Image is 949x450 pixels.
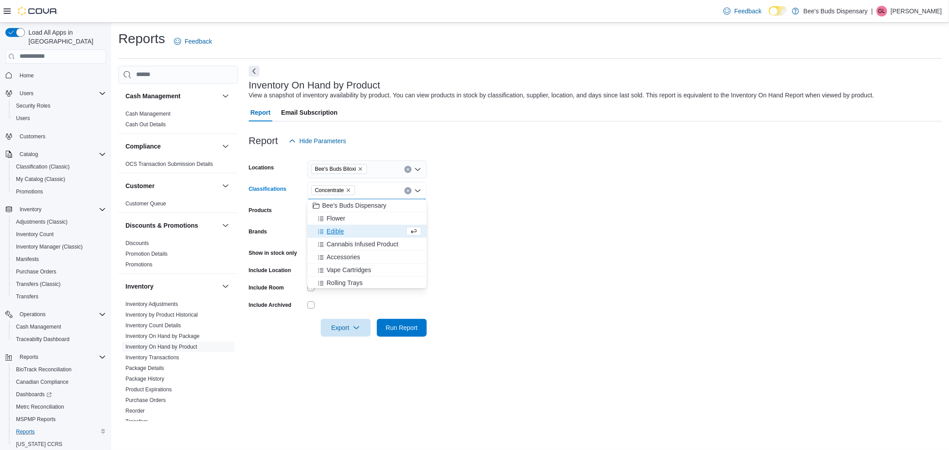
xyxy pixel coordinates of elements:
[249,284,284,291] label: Include Room
[16,323,61,330] span: Cash Management
[125,408,145,414] a: Reorder
[125,365,164,371] a: Package Details
[16,416,56,423] span: MSPMP Reports
[20,354,38,361] span: Reports
[125,397,166,403] a: Purchase Orders
[307,225,427,238] button: Edible
[125,221,218,230] button: Discounts & Promotions
[9,333,109,346] button: Traceabilty Dashboard
[414,166,421,173] button: Open list of options
[16,268,57,275] span: Purchase Orders
[12,100,54,111] a: Security Roles
[12,229,57,240] a: Inventory Count
[12,439,106,450] span: Washington CCRS
[16,70,106,81] span: Home
[12,389,106,400] span: Dashboards
[2,87,109,100] button: Users
[2,130,109,143] button: Customers
[125,386,172,393] a: Product Expirations
[16,352,42,362] button: Reports
[891,6,942,16] p: [PERSON_NAME]
[125,250,168,257] span: Promotion Details
[9,253,109,265] button: Manifests
[125,261,153,268] a: Promotions
[16,378,69,386] span: Canadian Compliance
[16,293,38,300] span: Transfers
[20,151,38,158] span: Catalog
[404,166,412,173] button: Clear input
[326,319,365,337] span: Export
[876,6,887,16] div: Graham Lamb
[220,141,231,152] button: Compliance
[299,137,346,145] span: Hide Parameters
[16,176,65,183] span: My Catalog (Classic)
[125,354,179,361] a: Inventory Transactions
[249,185,287,193] label: Classifications
[125,418,148,425] span: Transfers
[9,265,109,278] button: Purchase Orders
[125,161,213,167] a: OCS Transaction Submission Details
[16,441,62,448] span: [US_STATE] CCRS
[12,291,42,302] a: Transfers
[185,37,212,46] span: Feedback
[125,240,149,246] a: Discounts
[125,407,145,414] span: Reorder
[249,80,380,91] h3: Inventory On Hand by Product
[285,132,350,150] button: Hide Parameters
[12,334,73,345] a: Traceabilty Dashboard
[9,413,109,426] button: MSPMP Reports
[12,279,64,289] a: Transfers (Classic)
[118,159,238,173] div: Compliance
[249,164,274,171] label: Locations
[16,231,54,238] span: Inventory Count
[871,6,873,16] p: |
[249,66,259,76] button: Next
[118,299,238,430] div: Inventory
[307,199,427,380] div: Choose from the following options
[12,186,106,197] span: Promotions
[12,377,72,387] a: Canadian Compliance
[125,386,172,393] span: Product Expirations
[125,301,178,308] span: Inventory Adjustments
[2,203,109,216] button: Inventory
[16,70,37,81] a: Home
[125,201,166,207] a: Customer Queue
[16,131,106,142] span: Customers
[12,426,106,437] span: Reports
[2,308,109,321] button: Operations
[125,200,166,207] span: Customer Queue
[16,204,45,215] button: Inventory
[12,439,66,450] a: [US_STATE] CCRS
[125,282,218,291] button: Inventory
[16,403,64,410] span: Metrc Reconciliation
[249,91,874,100] div: View a snapshot of inventory availability by product. You can view products in stock by classific...
[804,6,868,16] p: Bee's Buds Dispensary
[125,397,166,404] span: Purchase Orders
[307,264,427,277] button: Vape Cartridges
[327,214,345,223] span: Flower
[12,321,106,332] span: Cash Management
[220,91,231,101] button: Cash Management
[720,2,765,20] a: Feedback
[12,291,106,302] span: Transfers
[9,100,109,112] button: Security Roles
[250,104,271,121] span: Report
[125,344,197,350] a: Inventory On Hand by Product
[12,334,106,345] span: Traceabilty Dashboard
[9,363,109,376] button: BioTrack Reconciliation
[769,6,787,16] input: Dark Mode
[16,281,61,288] span: Transfers (Classic)
[12,279,106,289] span: Transfers (Classic)
[16,204,106,215] span: Inventory
[12,174,69,185] a: My Catalog (Classic)
[249,267,291,274] label: Include Location
[12,113,33,124] a: Users
[12,186,47,197] a: Promotions
[9,278,109,290] button: Transfers (Classic)
[16,88,106,99] span: Users
[220,220,231,231] button: Discounts & Promotions
[12,402,68,412] a: Metrc Reconciliation
[307,277,427,289] button: Rolling Trays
